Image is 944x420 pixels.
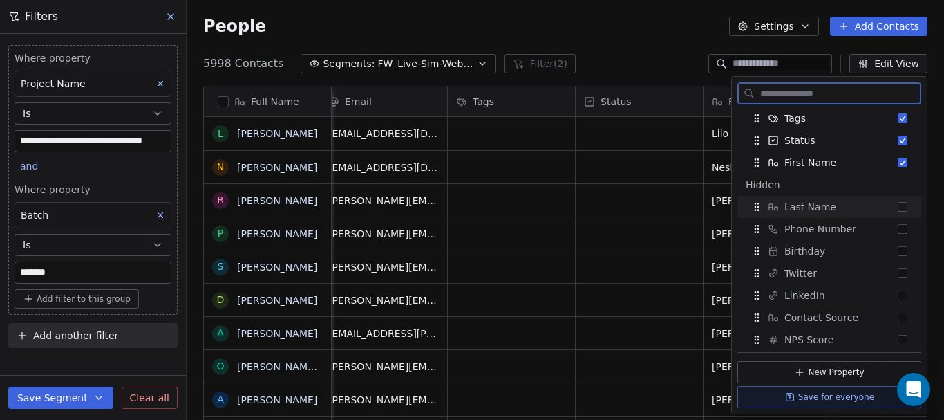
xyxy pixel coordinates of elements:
button: New Property [737,361,921,383]
span: [EMAIL_ADDRESS][DOMAIN_NAME] [328,161,439,174]
div: S [218,259,224,274]
span: Phone Number [784,222,856,236]
span: [PERSON_NAME][EMAIL_ADDRESS][DOMAIN_NAME] [328,393,439,407]
span: [EMAIL_ADDRESS][PERSON_NAME][PERSON_NAME][DOMAIN_NAME] [328,327,439,340]
div: Hidden [746,178,913,192]
div: N [217,160,224,174]
span: [PERSON_NAME] [712,293,822,307]
button: Settings [729,17,818,36]
span: Tags [473,95,494,109]
button: Filter(2) [504,54,576,73]
span: Status [601,95,632,109]
div: Contact Source [737,307,921,329]
a: [PERSON_NAME] [237,128,317,139]
span: Contact Source [784,311,858,325]
div: Phone Number [737,218,921,240]
span: [PERSON_NAME][EMAIL_ADDRESS][DOMAIN_NAME] [328,293,439,307]
div: A [217,392,224,407]
span: Segments: [323,57,375,71]
div: First Name [704,86,831,116]
a: [PERSON_NAME] [237,262,317,273]
div: Full Name [204,86,331,116]
a: [PERSON_NAME] [237,394,317,405]
span: Email [345,95,372,109]
span: Tags [784,111,806,125]
a: [PERSON_NAME] [237,162,317,173]
span: [PERSON_NAME] [712,327,822,340]
span: Status [784,134,815,147]
span: Lilo [712,127,822,140]
button: Save for everyone [737,386,921,408]
span: [PERSON_NAME][EMAIL_ADDRESS][DOMAIN_NAME] [328,260,439,274]
button: Add Contacts [830,17,927,36]
div: P [218,226,223,241]
div: LinkedIn [737,284,921,307]
div: NPS Score [737,329,921,351]
span: [PERSON_NAME][EMAIL_ADDRESS][DOMAIN_NAME] [328,227,439,241]
span: 5998 Contacts [203,55,283,72]
div: Tags [737,107,921,129]
div: Status [576,86,703,116]
span: [PERSON_NAME][EMAIL_ADDRESS][DOMAIN_NAME] [328,360,439,374]
span: NPS Score [784,333,833,347]
a: [PERSON_NAME] [237,195,317,206]
div: Twitter [737,262,921,284]
span: LinkedIn [784,289,825,302]
span: [PERSON_NAME] [712,393,822,407]
div: D [217,293,225,307]
div: First Name [737,152,921,174]
a: [PERSON_NAME] [237,295,317,306]
span: People [203,16,266,37]
span: First Name [728,95,780,109]
span: [PERSON_NAME] [712,227,822,241]
div: Tags [448,86,575,116]
div: Birthday [737,240,921,262]
span: Neshe [712,161,822,174]
div: O [216,359,224,374]
span: [PERSON_NAME] [712,360,822,374]
span: First Name [784,156,836,170]
button: Edit View [849,54,927,73]
span: Twitter [784,266,817,280]
span: [PERSON_NAME] [712,260,822,274]
span: [PERSON_NAME] [712,194,822,208]
div: Status [737,129,921,152]
span: Full Name [251,95,299,109]
span: [PERSON_NAME][EMAIL_ADDRESS][DOMAIN_NAME] [328,194,439,208]
span: Last Name [784,200,836,214]
span: FW_Live-Sim-Webinar-18 Sept-[GEOGRAPHIC_DATA] [377,57,474,71]
div: R [217,193,224,208]
div: Email [320,86,447,116]
a: [PERSON_NAME][DEMOGRAPHIC_DATA] [237,361,427,372]
span: [EMAIL_ADDRESS][DOMAIN_NAME] [328,127,439,140]
div: L [218,127,223,141]
div: Open Intercom Messenger [897,373,930,406]
div: A [217,326,224,340]
div: Last Name [737,196,921,218]
span: Birthday [784,244,825,258]
a: [PERSON_NAME] [237,228,317,239]
a: [PERSON_NAME] [237,328,317,339]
